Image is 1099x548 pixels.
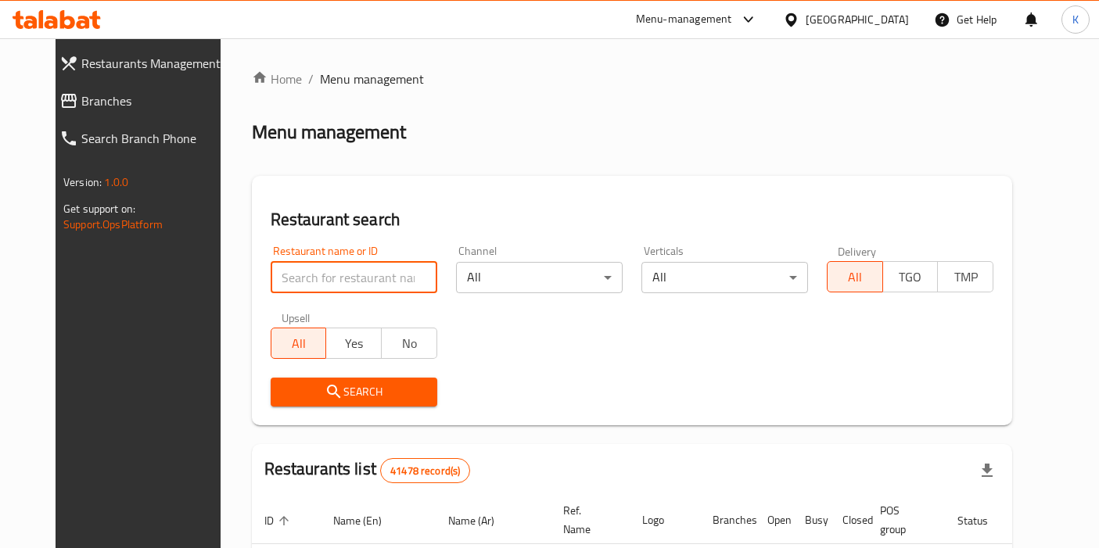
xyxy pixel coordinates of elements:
span: K [1072,11,1079,28]
a: Search Branch Phone [47,120,239,157]
a: Restaurants Management [47,45,239,82]
span: All [278,332,321,355]
div: Menu-management [636,10,732,29]
div: All [641,262,808,293]
span: Version: [63,172,102,192]
label: Delivery [838,245,877,256]
a: Support.OpsPlatform [63,214,163,235]
h2: Restaurants list [264,457,471,483]
span: 41478 record(s) [381,464,469,478]
nav: breadcrumb [252,70,1012,88]
span: All [834,266,877,288]
div: Total records count [380,458,470,483]
button: Yes [325,328,382,359]
a: Branches [47,82,239,120]
th: Open [755,496,792,544]
label: Upsell [282,312,311,323]
div: [GEOGRAPHIC_DATA] [806,11,909,28]
button: Search [271,378,437,407]
button: All [827,261,883,292]
th: Branches [700,496,755,544]
h2: Menu management [252,120,406,145]
span: ID [264,511,294,530]
span: Yes [332,332,375,355]
span: Ref. Name [563,501,611,539]
button: TGO [882,261,939,292]
th: Closed [830,496,867,544]
th: Busy [792,496,830,544]
div: All [456,262,623,293]
span: Restaurants Management [81,54,227,73]
a: Home [252,70,302,88]
h2: Restaurant search [271,208,993,231]
span: TGO [889,266,932,288]
span: Name (Ar) [448,511,515,530]
span: No [388,332,431,355]
span: Search Branch Phone [81,129,227,148]
button: All [271,328,327,359]
span: Name (En) [333,511,402,530]
button: TMP [937,261,993,292]
span: Menu management [320,70,424,88]
span: Status [957,511,1008,530]
span: Search [283,382,425,402]
input: Search for restaurant name or ID.. [271,262,437,293]
th: Logo [630,496,700,544]
span: POS group [880,501,926,539]
span: 1.0.0 [104,172,128,192]
button: No [381,328,437,359]
span: Branches [81,91,227,110]
span: TMP [944,266,987,288]
li: / [308,70,314,88]
span: Get support on: [63,199,135,219]
div: Export file [968,452,1006,489]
